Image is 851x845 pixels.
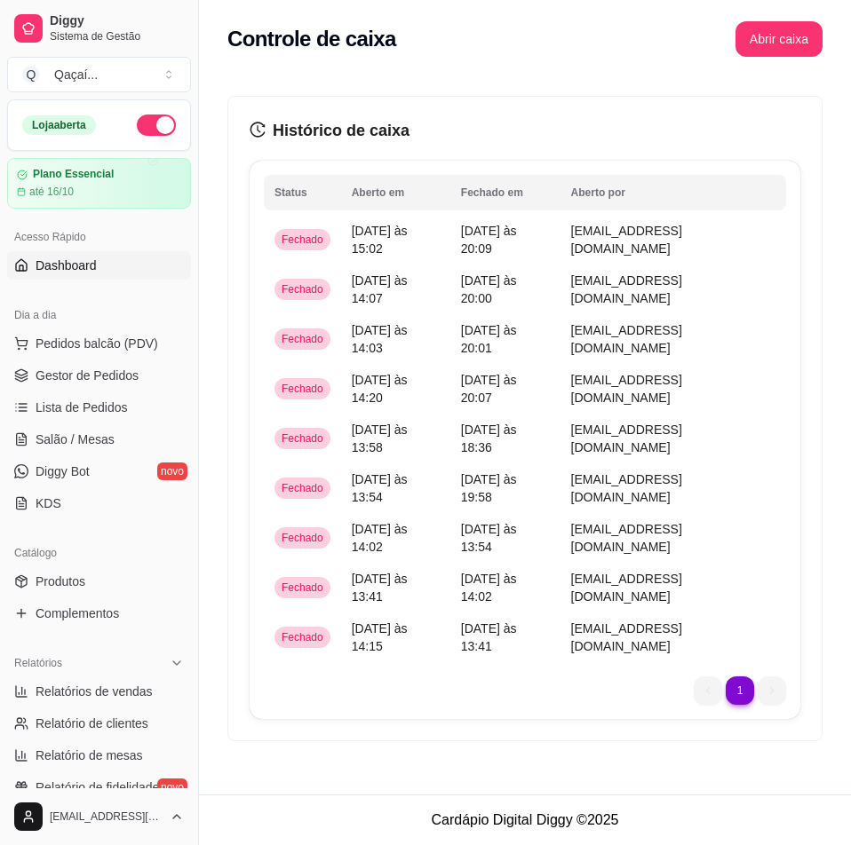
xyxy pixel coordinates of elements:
span: Fechado [278,332,327,346]
span: [EMAIL_ADDRESS][DOMAIN_NAME] [571,572,682,604]
span: Fechado [278,382,327,396]
a: Gestor de Pedidos [7,361,191,390]
span: [DATE] às 13:41 [461,621,517,653]
span: KDS [36,494,61,512]
span: Produtos [36,573,85,590]
a: Diggy Botnovo [7,457,191,486]
span: [EMAIL_ADDRESS][DOMAIN_NAME] [571,621,682,653]
span: [DATE] às 20:09 [461,224,517,256]
span: Fechado [278,481,327,495]
span: [DATE] às 20:07 [461,373,517,405]
span: [DATE] às 19:58 [461,472,517,504]
span: Diggy [50,13,184,29]
span: [DATE] às 13:58 [352,422,408,454]
span: [DATE] às 18:36 [461,422,517,454]
span: Fechado [278,431,327,446]
span: [DATE] às 20:00 [461,273,517,305]
span: [DATE] às 13:41 [352,572,408,604]
a: Relatório de fidelidadenovo [7,773,191,802]
span: [DATE] às 13:54 [352,472,408,504]
span: Lista de Pedidos [36,399,128,416]
span: Sistema de Gestão [50,29,184,43]
span: Relatório de clientes [36,715,148,732]
a: Complementos [7,599,191,628]
span: Dashboard [36,257,97,274]
nav: pagination navigation [685,667,795,714]
span: [DATE] às 13:54 [461,522,517,554]
a: Relatório de mesas [7,741,191,770]
span: Fechado [278,630,327,644]
span: Diggy Bot [36,462,90,480]
h3: Histórico de caixa [250,118,800,143]
span: [DATE] às 20:01 [461,323,517,355]
span: [DATE] às 14:15 [352,621,408,653]
a: Relatórios de vendas [7,677,191,706]
a: Relatório de clientes [7,709,191,738]
th: Aberto por [561,175,786,210]
a: Produtos [7,567,191,596]
span: Complementos [36,604,119,622]
span: [DATE] às 14:02 [352,522,408,554]
span: [EMAIL_ADDRESS][DOMAIN_NAME] [571,273,682,305]
span: Gestor de Pedidos [36,367,139,384]
span: Pedidos balcão (PDV) [36,335,158,352]
span: Relatórios [14,656,62,670]
span: [EMAIL_ADDRESS][DOMAIN_NAME] [50,809,163,824]
span: [DATE] às 14:20 [352,373,408,405]
button: Alterar Status [137,115,176,136]
div: Acesso Rápido [7,223,191,251]
a: KDS [7,489,191,517]
span: [EMAIL_ADDRESS][DOMAIN_NAME] [571,373,682,405]
article: até 16/10 [29,185,74,199]
a: Dashboard [7,251,191,280]
span: Fechado [278,282,327,296]
span: Fechado [278,580,327,595]
span: Q [22,66,40,83]
span: [DATE] às 14:07 [352,273,408,305]
div: Qaçaí ... [54,66,98,83]
th: Fechado em [450,175,561,210]
div: Loja aberta [22,115,96,135]
span: [DATE] às 14:03 [352,323,408,355]
th: Aberto em [341,175,450,210]
span: Relatórios de vendas [36,683,153,700]
div: Catálogo [7,539,191,567]
button: Abrir caixa [736,21,823,57]
span: [EMAIL_ADDRESS][DOMAIN_NAME] [571,522,682,554]
span: Fechado [278,233,327,247]
span: [EMAIL_ADDRESS][DOMAIN_NAME] [571,323,682,355]
span: [DATE] às 14:02 [461,572,517,604]
a: DiggySistema de Gestão [7,7,191,50]
span: [EMAIL_ADDRESS][DOMAIN_NAME] [571,422,682,454]
li: pagination item 1 active [726,676,754,705]
a: Salão / Mesas [7,425,191,454]
a: Lista de Pedidos [7,393,191,422]
button: Select a team [7,57,191,92]
article: Plano Essencial [33,168,114,181]
span: [DATE] às 15:02 [352,224,408,256]
div: Dia a dia [7,301,191,329]
span: [EMAIL_ADDRESS][DOMAIN_NAME] [571,472,682,504]
span: Relatório de mesas [36,746,143,764]
a: Plano Essencialaté 16/10 [7,158,191,209]
button: Pedidos balcão (PDV) [7,329,191,358]
span: history [250,122,266,138]
span: [EMAIL_ADDRESS][DOMAIN_NAME] [571,224,682,256]
footer: Cardápio Digital Diggy © 2025 [199,794,851,845]
th: Status [264,175,341,210]
h2: Controle de caixa [227,25,396,53]
span: Salão / Mesas [36,430,115,448]
span: Fechado [278,531,327,545]
button: [EMAIL_ADDRESS][DOMAIN_NAME] [7,795,191,838]
span: Relatório de fidelidade [36,778,159,796]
